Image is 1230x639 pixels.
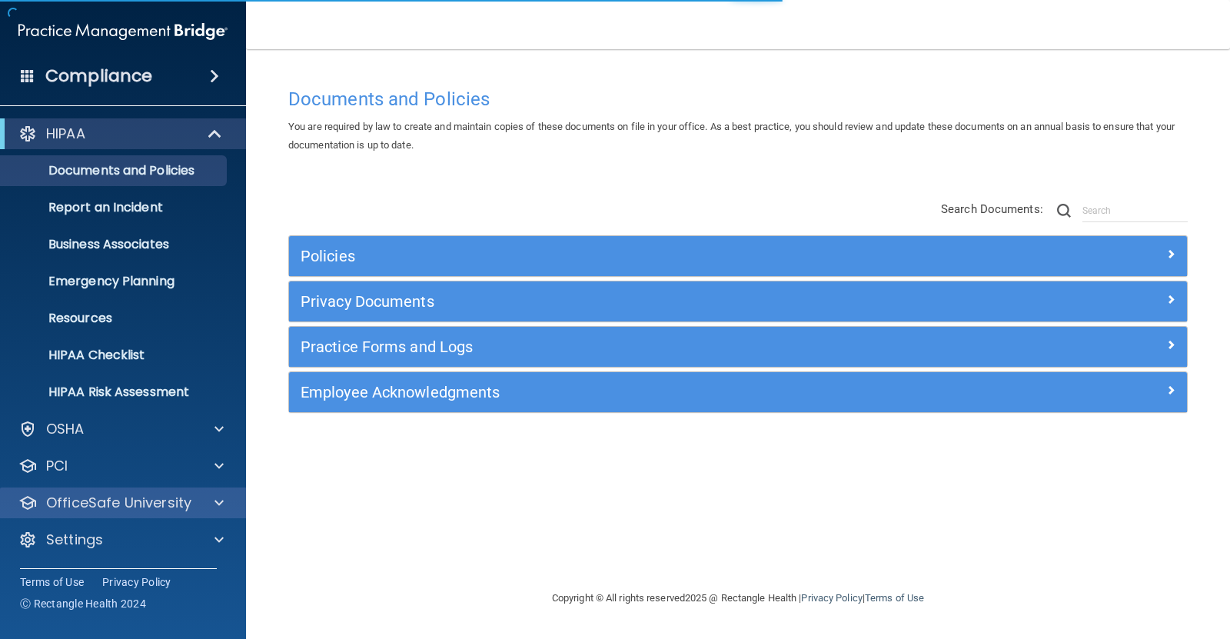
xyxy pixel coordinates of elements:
div: Copyright © All rights reserved 2025 @ Rectangle Health | | [457,574,1019,623]
a: Policies [301,244,1175,268]
h4: Compliance [45,65,152,87]
p: Business Associates [10,237,220,252]
p: OfficeSafe University [46,494,191,512]
p: Documents and Policies [10,163,220,178]
img: PMB logo [18,16,228,47]
h5: Practice Forms and Logs [301,338,951,355]
a: PCI [18,457,224,475]
a: Privacy Documents [301,289,1175,314]
p: Settings [46,531,103,549]
a: HIPAA [18,125,223,143]
span: You are required by law to create and maintain copies of these documents on file in your office. ... [288,121,1175,151]
input: Search [1082,199,1188,222]
a: Privacy Policy [801,592,862,604]
span: Search Documents: [941,202,1043,216]
span: Ⓒ Rectangle Health 2024 [20,596,146,611]
a: Terms of Use [865,592,924,604]
p: PCI [46,457,68,475]
p: HIPAA [46,125,85,143]
h5: Privacy Documents [301,293,951,310]
p: Resources [10,311,220,326]
a: Employee Acknowledgments [301,380,1175,404]
img: ic-search.3b580494.png [1057,204,1071,218]
a: Settings [18,531,224,549]
p: HIPAA Risk Assessment [10,384,220,400]
a: Privacy Policy [102,574,171,590]
a: Practice Forms and Logs [301,334,1175,359]
h4: Documents and Policies [288,89,1188,109]
p: HIPAA Checklist [10,348,220,363]
a: Terms of Use [20,574,84,590]
h5: Employee Acknowledgments [301,384,951,401]
a: OfficeSafe University [18,494,224,512]
p: OSHA [46,420,85,438]
h5: Policies [301,248,951,265]
p: Emergency Planning [10,274,220,289]
p: Report an Incident [10,200,220,215]
a: OSHA [18,420,224,438]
